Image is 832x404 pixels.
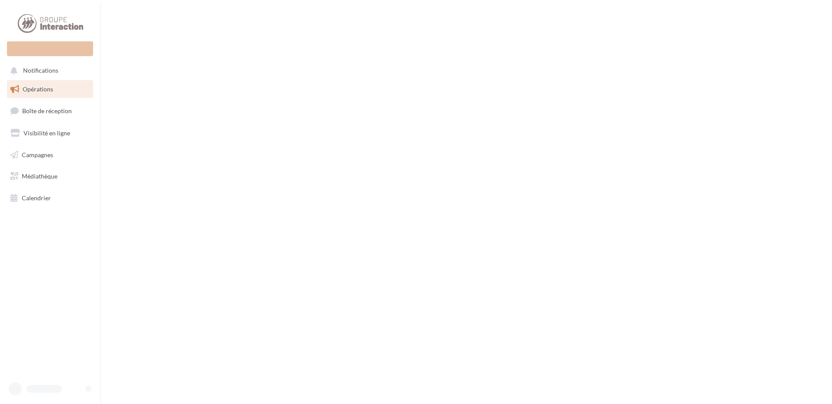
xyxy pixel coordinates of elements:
[22,151,53,158] span: Campagnes
[7,41,93,56] div: Nouvelle campagne
[5,101,95,120] a: Boîte de réception
[5,124,95,142] a: Visibilité en ligne
[23,129,70,137] span: Visibilité en ligne
[23,85,53,93] span: Opérations
[22,194,51,202] span: Calendrier
[5,146,95,164] a: Campagnes
[5,189,95,207] a: Calendrier
[5,167,95,185] a: Médiathèque
[5,80,95,98] a: Opérations
[22,107,72,114] span: Boîte de réception
[22,172,57,180] span: Médiathèque
[23,67,58,74] span: Notifications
